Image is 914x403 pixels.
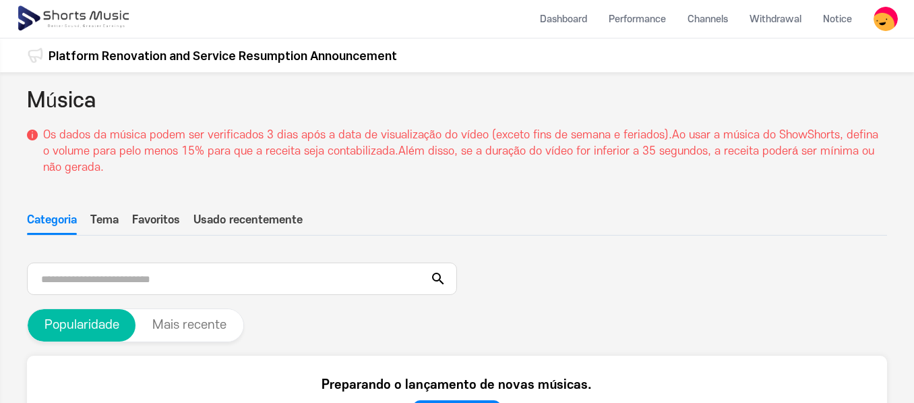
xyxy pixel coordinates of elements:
[812,1,863,37] a: Notice
[677,1,739,37] a: Channels
[529,1,598,37] a: Dashboard
[193,212,303,235] button: Usado recentemente
[739,1,812,37] a: Withdrawal
[44,318,119,332] font: Popularidade
[90,214,119,226] font: Tema
[132,214,180,226] font: Favoritos
[49,47,397,65] a: Platform Renovation and Service Resumption Announcement
[152,318,226,332] font: Mais recente
[43,145,874,173] font: Além disso, se a duração do vídeo for inferior a 35 segundos, a receita poderá ser mínima ou não ...
[27,47,43,63] img: 알림 아이콘
[322,378,592,392] font: Preparando o lançamento de novas músicas.
[27,130,38,140] img: 설명 아이콘
[132,212,180,235] button: Favoritos
[193,214,303,226] font: Usado recentemente
[27,212,77,235] button: Categoria
[598,1,677,37] a: Performance
[90,212,119,235] button: Tema
[27,89,96,113] font: Música
[28,309,135,342] button: Popularidade
[874,7,898,31] img: 사용자 이미지
[135,309,243,342] button: Mais recente
[27,214,77,226] font: Categoria
[43,129,672,141] font: Os dados da música podem ser verificados 3 dias após a data de visualização do vídeo (exceto fins...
